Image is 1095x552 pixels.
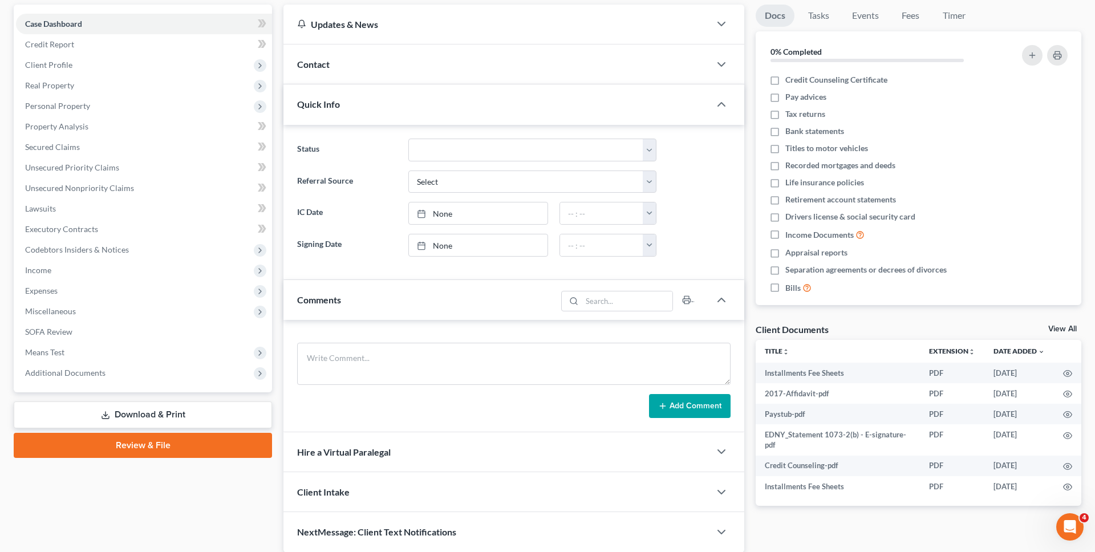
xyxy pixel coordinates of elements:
[25,224,98,234] span: Executory Contracts
[25,142,80,152] span: Secured Claims
[785,91,826,103] span: Pay advices
[785,247,847,258] span: Appraisal reports
[291,202,403,225] label: IC Date
[770,47,822,56] strong: 0% Completed
[782,348,789,355] i: unfold_more
[929,347,975,355] a: Extensionunfold_more
[756,5,794,27] a: Docs
[785,264,947,275] span: Separation agreements or decrees of divorces
[25,245,129,254] span: Codebtors Insiders & Notices
[756,383,920,404] td: 2017-Affidavit-pdf
[785,194,896,205] span: Retirement account statements
[785,143,868,154] span: Titles to motor vehicles
[785,177,864,188] span: Life insurance policies
[582,291,672,311] input: Search...
[560,202,643,224] input: -- : --
[968,348,975,355] i: unfold_more
[893,5,929,27] a: Fees
[25,19,82,29] span: Case Dashboard
[920,424,984,456] td: PDF
[25,163,119,172] span: Unsecured Priority Claims
[16,137,272,157] a: Secured Claims
[1080,513,1089,522] span: 4
[25,306,76,316] span: Miscellaneous
[756,404,920,424] td: Paystub-pdf
[16,198,272,219] a: Lawsuits
[920,363,984,383] td: PDF
[25,368,106,378] span: Additional Documents
[409,202,547,224] a: None
[993,347,1045,355] a: Date Added expand_more
[25,121,88,131] span: Property Analysis
[25,39,74,49] span: Credit Report
[843,5,888,27] a: Events
[984,383,1054,404] td: [DATE]
[16,178,272,198] a: Unsecured Nonpriority Claims
[934,5,975,27] a: Timer
[984,424,1054,456] td: [DATE]
[25,347,64,357] span: Means Test
[25,60,72,70] span: Client Profile
[756,456,920,476] td: Credit Counseling-pdf
[1038,348,1045,355] i: expand_more
[984,476,1054,497] td: [DATE]
[984,363,1054,383] td: [DATE]
[16,34,272,55] a: Credit Report
[920,383,984,404] td: PDF
[920,456,984,476] td: PDF
[297,99,340,109] span: Quick Info
[1048,325,1077,333] a: View All
[25,265,51,275] span: Income
[984,404,1054,424] td: [DATE]
[16,14,272,34] a: Case Dashboard
[785,211,915,222] span: Drivers license & social security card
[16,219,272,240] a: Executory Contracts
[291,171,403,193] label: Referral Source
[785,74,887,86] span: Credit Counseling Certificate
[16,322,272,342] a: SOFA Review
[297,294,341,305] span: Comments
[409,234,547,256] a: None
[560,234,643,256] input: -- : --
[756,424,920,456] td: EDNY_Statement 1073-2(b) - E-signature-pdf
[14,401,272,428] a: Download & Print
[756,363,920,383] td: Installments Fee Sheets
[25,101,90,111] span: Personal Property
[785,229,854,241] span: Income Documents
[785,125,844,137] span: Bank statements
[297,18,696,30] div: Updates & News
[756,323,829,335] div: Client Documents
[297,59,330,70] span: Contact
[785,160,895,171] span: Recorded mortgages and deeds
[984,456,1054,476] td: [DATE]
[25,204,56,213] span: Lawsuits
[16,157,272,178] a: Unsecured Priority Claims
[756,476,920,497] td: Installments Fee Sheets
[25,286,58,295] span: Expenses
[291,234,403,257] label: Signing Date
[297,447,391,457] span: Hire a Virtual Paralegal
[297,486,350,497] span: Client Intake
[785,108,825,120] span: Tax returns
[1056,513,1084,541] iframe: Intercom live chat
[25,183,134,193] span: Unsecured Nonpriority Claims
[25,327,72,336] span: SOFA Review
[291,139,403,161] label: Status
[799,5,838,27] a: Tasks
[14,433,272,458] a: Review & File
[297,526,456,537] span: NextMessage: Client Text Notifications
[16,116,272,137] a: Property Analysis
[785,282,801,294] span: Bills
[920,476,984,497] td: PDF
[25,80,74,90] span: Real Property
[765,347,789,355] a: Titleunfold_more
[920,404,984,424] td: PDF
[649,394,731,418] button: Add Comment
